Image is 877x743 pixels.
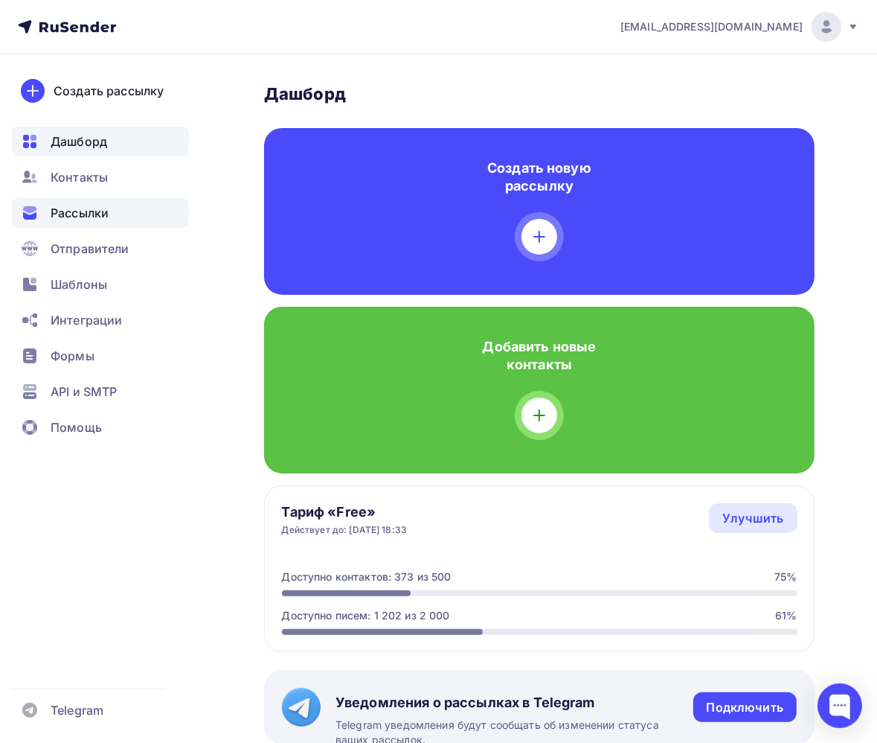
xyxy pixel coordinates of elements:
span: Шаблоны [51,275,107,293]
h4: Добавить новые контакты [475,338,604,374]
div: Создать рассылку [54,82,164,100]
span: [EMAIL_ADDRESS][DOMAIN_NAME] [620,19,803,34]
span: Интеграции [51,311,122,329]
span: Контакты [51,168,108,186]
a: Шаблоны [12,270,189,299]
div: Улучшить [722,509,783,527]
a: [EMAIL_ADDRESS][DOMAIN_NAME] [620,12,859,42]
h3: Дашборд [264,83,815,104]
span: API и SMTP [51,383,117,401]
h4: Тариф «Free» [282,503,408,521]
span: Уведомления о рассылках в Telegram [335,694,693,712]
div: Доступно писем: 1 202 из 2 000 [282,608,450,623]
div: Доступно контактов: 373 из 500 [282,570,452,584]
span: Дашборд [51,133,107,150]
span: Рассылки [51,204,109,222]
span: Помощь [51,418,102,436]
a: Дашборд [12,127,189,156]
a: Контакты [12,162,189,192]
div: Подключить [707,699,783,716]
span: Отправители [51,240,129,258]
a: Рассылки [12,198,189,228]
a: Формы [12,341,189,371]
span: Telegram [51,701,103,719]
h4: Создать новую рассылку [475,159,604,195]
div: Действует до: [DATE] 18:33 [282,524,408,536]
div: 75% [774,570,797,584]
span: Формы [51,347,94,365]
a: Отправители [12,234,189,264]
div: 61% [775,608,797,623]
